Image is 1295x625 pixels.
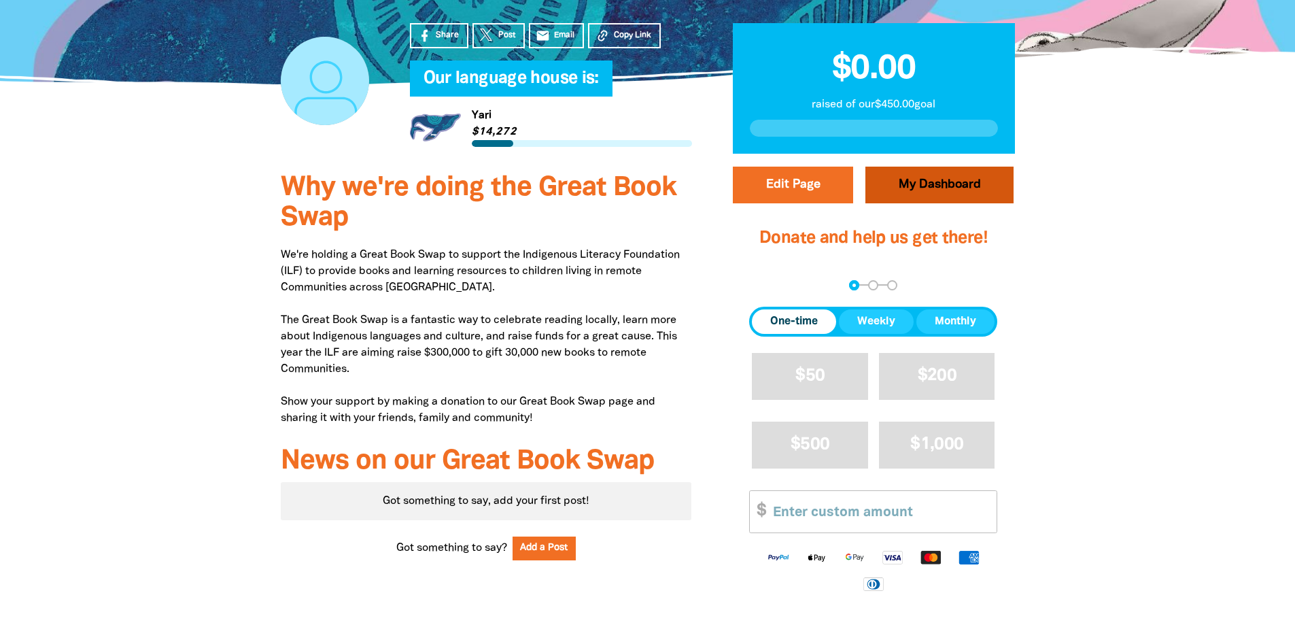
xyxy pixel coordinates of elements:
[498,29,515,41] span: Post
[865,167,1014,203] a: My Dashboard
[854,576,893,592] img: Diners Club logo
[770,314,818,330] span: One-time
[554,29,574,41] span: Email
[887,280,897,290] button: Navigate to step 3 of 3 to enter your payment details
[832,54,916,85] span: $0.00
[281,482,692,520] div: Paginated content
[935,314,976,330] span: Monthly
[918,368,956,384] span: $200
[795,368,825,384] span: $50
[874,550,912,565] img: Visa logo
[614,29,651,41] span: Copy Link
[835,550,874,565] img: Google Pay logo
[750,97,998,113] p: raised of our $450.00 goal
[436,29,459,41] span: Share
[281,175,676,231] span: Why we're doing the Great Book Swap
[879,422,995,469] button: $1,000
[916,309,995,334] button: Monthly
[588,23,661,48] button: Copy Link
[750,491,766,533] span: $
[763,491,997,533] input: Enter custom amount
[410,83,692,91] h6: My Team
[759,231,988,246] span: Donate and help us get there!
[424,71,599,97] span: Our language house is:
[759,550,797,565] img: Paypal logo
[950,550,988,565] img: American Express logo
[749,539,997,602] div: Available payment methods
[752,422,868,469] button: $500
[513,537,576,560] button: Add a Post
[281,482,692,520] div: Got something to say, add your first post!
[281,247,692,426] p: We're holding a Great Book Swap to support the Indigenous Literacy Foundation (ILF) to provide bo...
[868,280,878,290] button: Navigate to step 2 of 3 to enter your details
[797,550,835,565] img: Apple Pay logo
[879,353,995,400] button: $200
[849,280,859,290] button: Navigate to step 1 of 3 to enter your donation amount
[529,23,585,48] a: emailEmail
[791,437,829,452] span: $500
[733,167,853,203] button: Edit Page
[857,314,895,330] span: Weekly
[281,447,692,477] h3: News on our Great Book Swap
[410,23,468,48] a: Share
[752,309,836,334] button: One-time
[752,353,868,400] button: $50
[472,23,525,48] a: Post
[839,309,914,334] button: Weekly
[910,437,963,452] span: $1,000
[749,307,997,337] div: Donation frequency
[912,550,950,565] img: Mastercard logo
[536,29,550,43] i: email
[396,540,507,556] span: Got something to say?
